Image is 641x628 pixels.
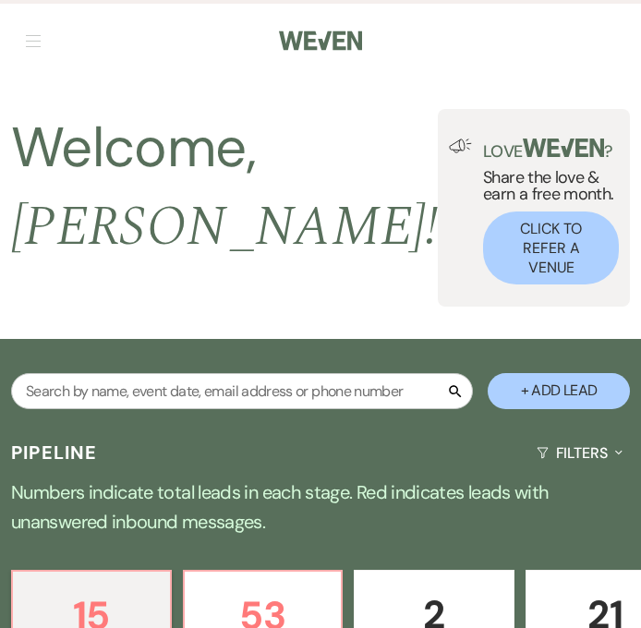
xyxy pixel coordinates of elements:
[529,429,630,477] button: Filters
[11,373,473,409] input: Search by name, event date, email address or phone number
[449,139,472,153] img: loud-speaker-illustration.svg
[279,21,362,60] img: Weven Logo
[483,139,619,160] p: Love ?
[11,440,98,465] h3: Pipeline
[488,373,630,409] button: + Add Lead
[523,139,605,157] img: weven-logo-green.svg
[483,211,619,284] button: Click to Refer a Venue
[472,139,619,284] div: Share the love & earn a free month.
[11,185,438,270] span: [PERSON_NAME] !
[11,109,438,266] h2: Welcome,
